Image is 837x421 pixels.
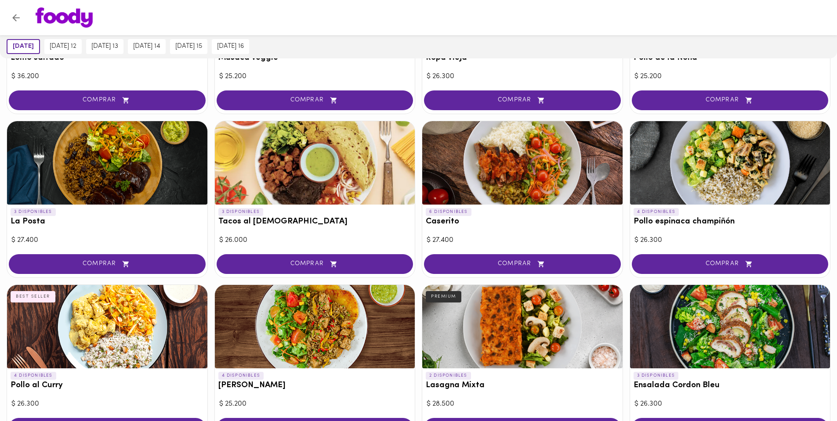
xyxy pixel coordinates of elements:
span: [DATE] 14 [133,43,160,50]
div: $ 25.200 [219,72,411,82]
p: 2 DISPONIBLES [426,372,471,380]
div: Caserito [422,121,623,205]
span: COMPRAR [20,260,195,268]
button: COMPRAR [424,90,621,110]
div: $ 27.400 [11,235,203,245]
p: 3 DISPONIBLES [218,208,264,216]
p: 3 DISPONIBLES [634,372,679,380]
div: Tacos al Pastor [215,121,415,205]
h3: Pollo al Curry [11,381,204,390]
span: COMPRAR [643,260,818,268]
span: COMPRAR [435,97,610,104]
h3: Caserito [426,217,619,227]
h3: Tacos al [DEMOGRAPHIC_DATA] [218,217,412,227]
div: $ 28.500 [427,399,618,409]
h3: Pollo espinaca champiñón [634,217,827,227]
button: COMPRAR [9,254,206,274]
div: $ 25.200 [219,399,411,409]
button: COMPRAR [632,90,829,110]
div: Pollo espinaca champiñón [630,121,830,205]
span: [DATE] 12 [50,43,76,50]
button: COMPRAR [217,90,413,110]
div: $ 25.200 [634,72,826,82]
span: [DATE] 13 [91,43,118,50]
button: [DATE] 12 [44,39,82,54]
button: [DATE] 15 [170,39,207,54]
button: COMPRAR [424,254,621,274]
div: BEST SELLER [11,291,55,302]
button: COMPRAR [217,254,413,274]
div: La Posta [7,121,207,205]
span: [DATE] [13,43,34,50]
button: [DATE] 16 [212,39,249,54]
span: COMPRAR [228,97,402,104]
p: 3 DISPONIBLES [11,208,56,216]
h3: [PERSON_NAME] [218,381,412,390]
div: Ensalada Cordon Bleu [630,285,830,368]
div: PREMIUM [426,291,461,302]
p: 4 DISPONIBLES [11,372,56,380]
p: 4 DISPONIBLES [218,372,264,380]
div: Lasagna Mixta [422,285,623,368]
div: $ 27.400 [427,235,618,245]
div: $ 26.300 [427,72,618,82]
img: logo.png [36,7,93,28]
span: COMPRAR [643,97,818,104]
div: $ 26.000 [219,235,411,245]
h3: Ensalada Cordon Bleu [634,381,827,390]
span: [DATE] 15 [175,43,202,50]
iframe: Messagebird Livechat Widget [786,370,828,412]
span: COMPRAR [20,97,195,104]
div: $ 36.200 [11,72,203,82]
div: Pollo al Curry [7,285,207,368]
div: $ 26.300 [634,235,826,245]
div: Arroz chaufa [215,285,415,368]
button: COMPRAR [632,254,829,274]
h3: Lasagna Mixta [426,381,619,390]
span: COMPRAR [228,260,402,268]
button: [DATE] [7,39,40,54]
button: [DATE] 13 [86,39,123,54]
button: [DATE] 14 [128,39,166,54]
h3: La Posta [11,217,204,227]
div: $ 26.300 [634,399,826,409]
p: 6 DISPONIBLES [426,208,471,216]
span: [DATE] 16 [217,43,244,50]
div: $ 26.300 [11,399,203,409]
button: Volver [5,7,27,29]
button: COMPRAR [9,90,206,110]
span: COMPRAR [435,260,610,268]
p: 4 DISPONIBLES [634,208,679,216]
